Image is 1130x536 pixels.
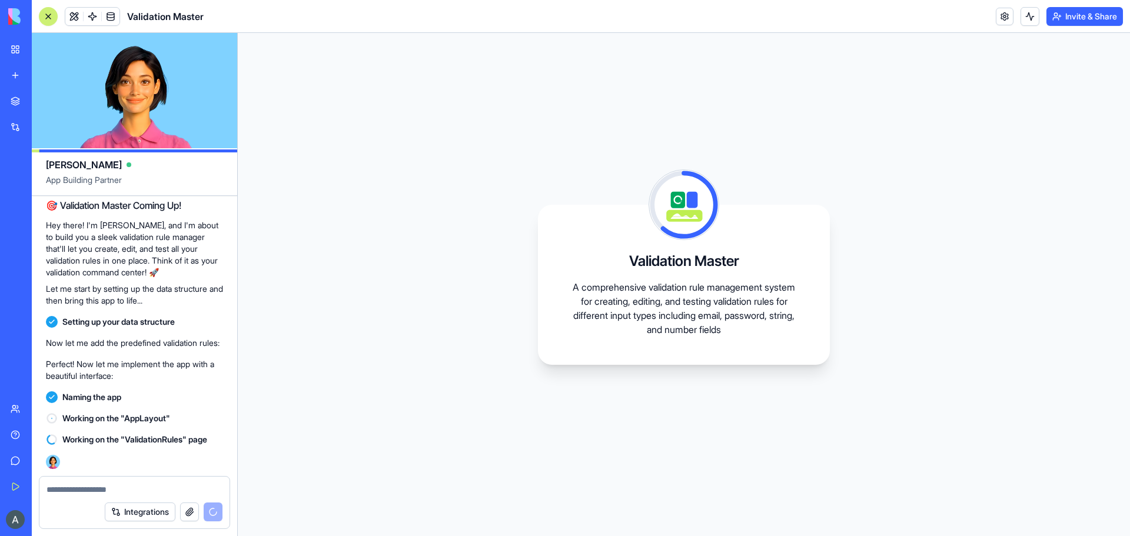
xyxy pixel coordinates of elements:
img: ACg8ocJpwA6UpkNX4XGtmr2L2jKXN6iumIYsVWBabfQXKHIjSgr70w=s96-c [6,510,25,529]
button: Integrations [105,502,175,521]
span: Validation Master [127,9,204,24]
span: App Building Partner [46,174,223,195]
span: [PERSON_NAME] [46,158,122,172]
img: logo [8,8,81,25]
p: Let me start by setting up the data structure and then bring this app to life... [46,283,223,307]
img: Ella_00000_wcx2te.png [46,455,60,469]
p: Perfect! Now let me implement the app with a beautiful interface: [46,358,223,382]
span: Setting up your data structure [62,316,175,328]
p: A comprehensive validation rule management system for creating, editing, and testing validation r... [566,280,802,337]
h2: 🎯 Validation Master Coming Up! [46,198,223,212]
p: Now let me add the predefined validation rules: [46,337,223,349]
span: Working on the "AppLayout" [62,412,170,424]
span: Naming the app [62,391,121,403]
h3: Validation Master [629,252,739,271]
span: Working on the "ValidationRules" page [62,434,207,445]
p: Hey there! I'm [PERSON_NAME], and I'm about to build you a sleek validation rule manager that'll ... [46,219,223,278]
button: Invite & Share [1046,7,1123,26]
